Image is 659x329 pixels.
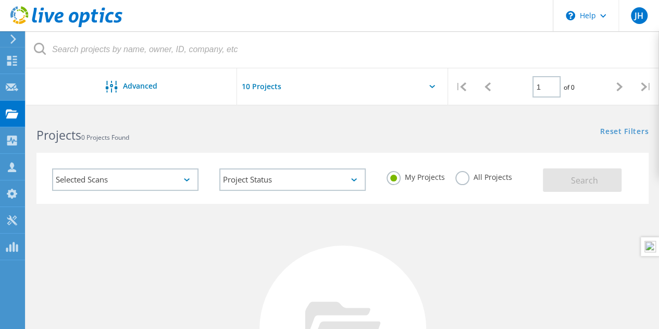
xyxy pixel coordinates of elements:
b: Projects [36,127,81,143]
span: of 0 [563,83,574,92]
div: | [448,68,475,105]
span: 0 Projects Found [81,133,129,142]
a: Live Optics Dashboard [10,22,122,29]
span: Search [571,175,598,186]
svg: \n [566,11,575,20]
div: Selected Scans [52,168,198,191]
div: | [632,68,659,105]
label: All Projects [455,171,512,181]
span: JH [635,11,643,20]
a: Reset Filters [600,128,649,137]
span: Advanced [123,82,157,90]
label: My Projects [387,171,445,181]
div: Project Status [219,168,366,191]
button: Search [543,168,621,192]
